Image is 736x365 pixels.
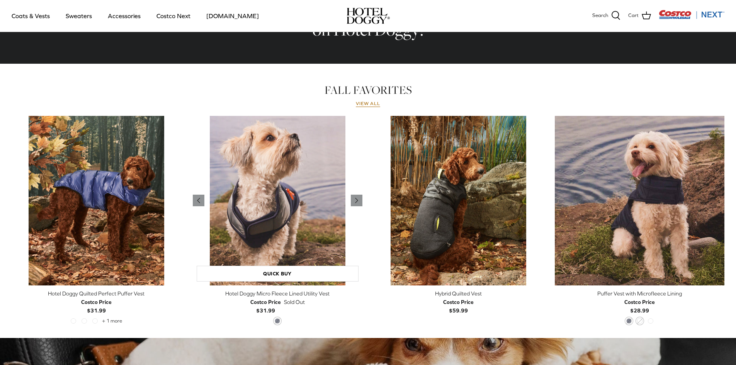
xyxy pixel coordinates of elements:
div: Costco Price [81,298,112,306]
a: Puffer Vest with Microfleece Lining Costco Price$28.99 [555,289,724,315]
a: Hotel Doggy Quilted Perfect Puffer Vest [12,116,181,285]
div: Costco Price [624,298,655,306]
a: FALL FAVORITES [325,82,412,98]
div: Puffer Vest with Microfleece Lining [555,289,724,298]
a: Previous [193,195,204,206]
a: Sweaters [59,3,99,29]
a: Previous [351,195,362,206]
div: Hotel Doggy Quilted Perfect Puffer Vest [12,289,181,298]
b: $59.99 [443,298,474,314]
img: hoteldoggycom [347,8,390,24]
a: Hybrid Quilted Vest Costco Price$59.99 [374,289,544,315]
div: Hotel Doggy Micro Fleece Lined Utility Vest [193,289,362,298]
b: $31.99 [81,298,112,314]
div: Costco Price [443,298,474,306]
a: Visit Costco Next [659,15,724,20]
div: Costco Price [250,298,281,306]
a: Hotel Doggy Micro Fleece Lined Utility Vest [193,116,362,285]
a: Costco Next [150,3,197,29]
a: Hybrid Quilted Vest [374,116,544,285]
img: Costco Next [659,10,724,19]
span: Cart [628,12,639,20]
a: Quick buy [197,266,359,282]
a: View all [356,101,381,107]
a: Coats & Vests [5,3,57,29]
a: Search [592,11,620,21]
a: Hotel Doggy Quilted Perfect Puffer Vest Costco Price$31.99 [12,289,181,315]
div: Hybrid Quilted Vest [374,289,544,298]
b: $31.99 [250,298,281,314]
a: Cart [628,11,651,21]
span: Sold Out [284,298,305,306]
span: + 1 more [102,318,122,324]
a: Puffer Vest with Microfleece Lining [555,116,724,285]
b: $28.99 [624,298,655,314]
span: Search [592,12,608,20]
a: [DOMAIN_NAME] [199,3,266,29]
a: Accessories [101,3,148,29]
a: Hotel Doggy Micro Fleece Lined Utility Vest Costco Price$31.99 Sold Out [193,289,362,315]
a: hoteldoggy.com hoteldoggycom [347,8,390,24]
